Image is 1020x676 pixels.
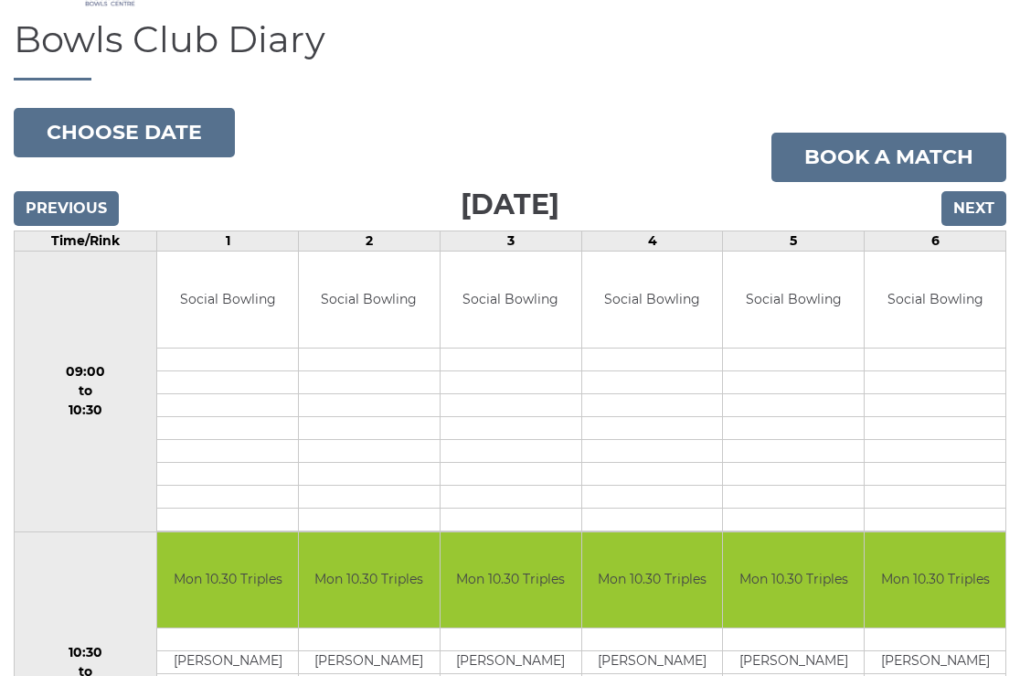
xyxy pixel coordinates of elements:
[441,532,581,628] td: Mon 10.30 Triples
[723,252,864,348] td: Social Bowling
[865,532,1005,628] td: Mon 10.30 Triples
[14,191,119,226] input: Previous
[441,651,581,674] td: [PERSON_NAME]
[771,133,1006,182] a: Book a match
[941,191,1006,226] input: Next
[440,231,581,252] td: 3
[581,231,723,252] td: 4
[582,532,723,628] td: Mon 10.30 Triples
[865,252,1005,348] td: Social Bowling
[865,231,1006,252] td: 6
[723,532,864,628] td: Mon 10.30 Triples
[14,19,1006,80] h1: Bowls Club Diary
[723,231,865,252] td: 5
[723,651,864,674] td: [PERSON_NAME]
[299,651,440,674] td: [PERSON_NAME]
[582,252,723,348] td: Social Bowling
[14,108,235,157] button: Choose date
[15,252,157,532] td: 09:00 to 10:30
[157,651,298,674] td: [PERSON_NAME]
[865,651,1005,674] td: [PERSON_NAME]
[157,231,299,252] td: 1
[582,651,723,674] td: [PERSON_NAME]
[441,252,581,348] td: Social Bowling
[299,231,441,252] td: 2
[157,252,298,348] td: Social Bowling
[157,532,298,628] td: Mon 10.30 Triples
[299,532,440,628] td: Mon 10.30 Triples
[299,252,440,348] td: Social Bowling
[15,231,157,252] td: Time/Rink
